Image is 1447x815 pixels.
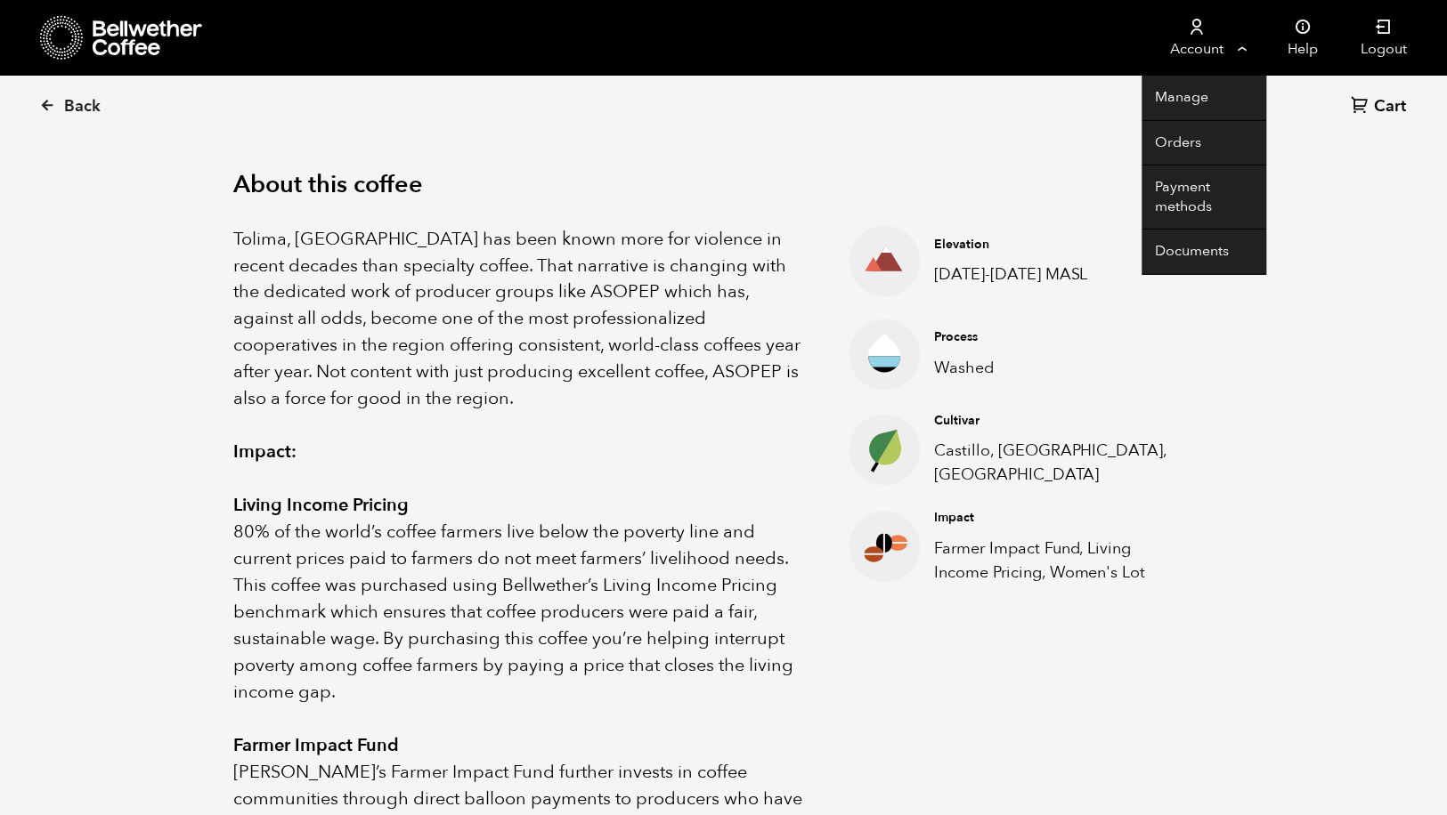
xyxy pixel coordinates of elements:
a: Manage [1142,76,1267,121]
p: Farmer Impact Fund, Living Income Pricing, Women's Lot [934,537,1185,585]
h2: About this coffee [234,171,1214,199]
span: Back [64,96,101,117]
p: Castillo, [GEOGRAPHIC_DATA], [GEOGRAPHIC_DATA] [934,440,1185,488]
p: Tolima, [GEOGRAPHIC_DATA] has been known more for violence in recent decades than specialty coffe... [234,226,806,413]
p: Washed [934,357,1185,381]
a: Cart [1352,95,1411,119]
span: Cart [1375,96,1407,117]
strong: Farmer Impact Fund [234,734,400,758]
h4: Cultivar [934,413,1185,431]
h4: Elevation [934,236,1185,254]
p: 80% of the world’s coffee farmers live below the poverty line and current prices paid to farmers ... [234,520,806,706]
h4: Impact [934,510,1185,528]
a: Documents [1142,230,1267,275]
strong: Living Income Pricing [234,494,410,518]
p: [DATE]-[DATE] MASL [934,263,1185,287]
a: Orders [1142,121,1267,166]
h4: Process [934,329,1185,347]
strong: Impact: [234,440,297,464]
a: Payment methods [1142,165,1267,230]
